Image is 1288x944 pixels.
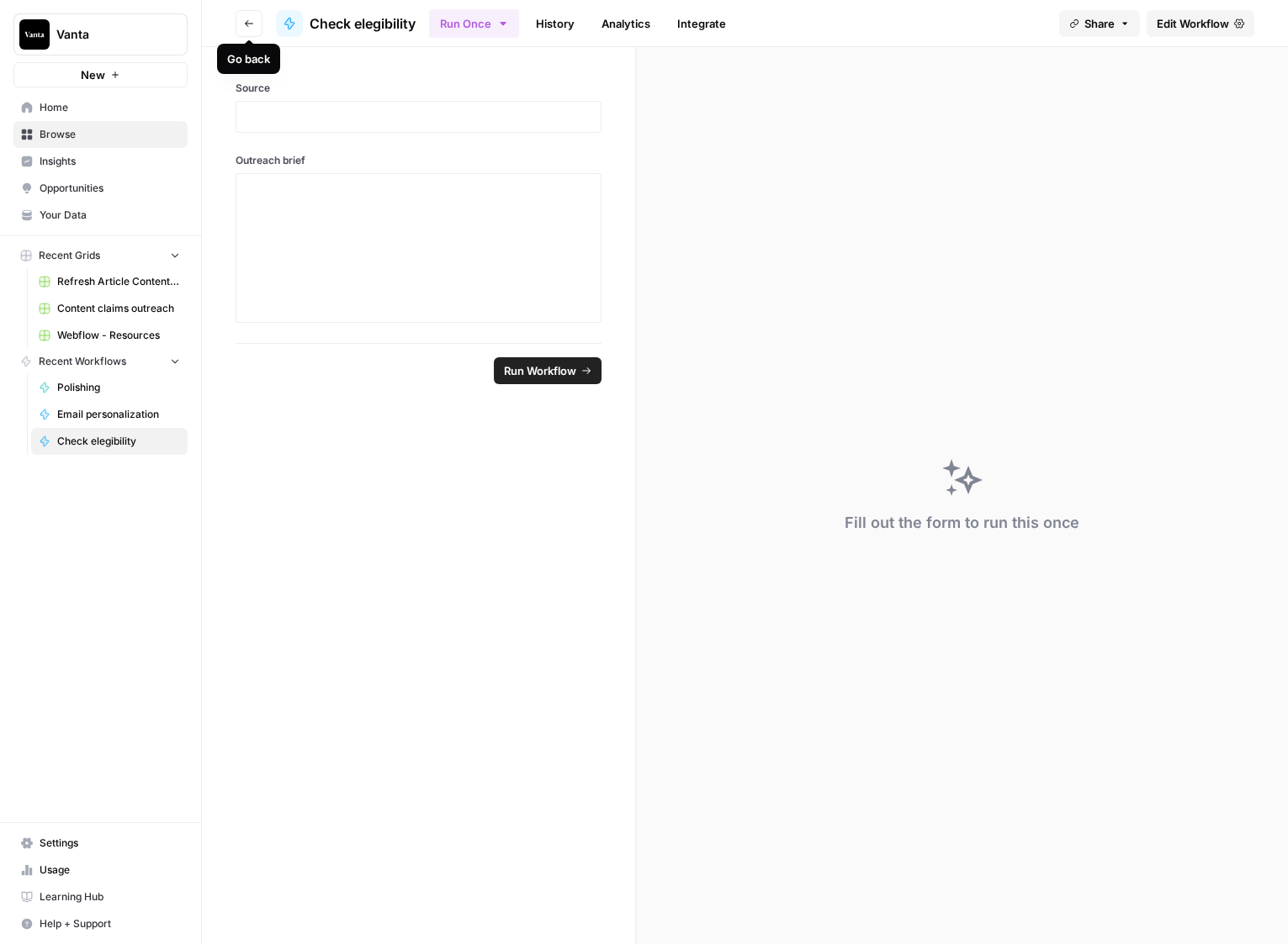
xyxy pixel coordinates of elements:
[1084,15,1115,32] span: Share
[504,362,576,379] span: Run Workflow
[13,349,188,374] button: Recent Workflows
[1147,10,1254,37] a: Edit Workflow
[57,407,180,422] span: Email personalization
[13,910,188,937] button: Help + Support
[13,121,188,148] a: Browse
[57,434,180,449] span: Check elegibility
[40,208,180,223] span: Your Data
[667,10,736,37] a: Integrate
[236,81,602,96] label: Source
[13,202,188,229] a: Your Data
[310,13,416,34] span: Check elegibility
[13,13,188,55] button: Workspace: Vanta
[13,148,188,175] a: Insights
[40,836,180,851] span: Settings
[39,248,100,263] span: Recent Grids
[236,153,602,168] label: Outreach brief
[276,10,416,37] a: Check elegibility
[19,19,50,50] img: Vanta Logo
[13,62,188,87] button: New
[31,428,188,455] a: Check elegibility
[57,380,180,395] span: Polishing
[39,354,126,369] span: Recent Workflows
[31,268,188,295] a: Refresh Article Content (+ Webinar Quotes)
[31,295,188,322] a: Content claims outreach
[13,857,188,883] a: Usage
[31,322,188,349] a: Webflow - Resources
[591,10,660,37] a: Analytics
[31,401,188,428] a: Email personalization
[1059,10,1140,37] button: Share
[227,50,270,67] div: Go back
[1157,15,1229,32] span: Edit Workflow
[57,301,180,316] span: Content claims outreach
[57,328,180,343] span: Webflow - Resources
[13,175,188,202] a: Opportunities
[40,100,180,115] span: Home
[13,883,188,910] a: Learning Hub
[845,511,1079,535] div: Fill out the form to run this once
[13,94,188,121] a: Home
[57,274,180,289] span: Refresh Article Content (+ Webinar Quotes)
[494,357,602,384] button: Run Workflow
[31,374,188,401] a: Polishing
[81,66,105,83] span: New
[40,889,180,904] span: Learning Hub
[40,916,180,931] span: Help + Support
[40,862,180,878] span: Usage
[40,154,180,169] span: Insights
[429,9,519,38] button: Run Once
[56,26,158,43] span: Vanta
[526,10,585,37] a: History
[40,127,180,142] span: Browse
[13,243,188,268] button: Recent Grids
[40,181,180,196] span: Opportunities
[13,830,188,857] a: Settings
